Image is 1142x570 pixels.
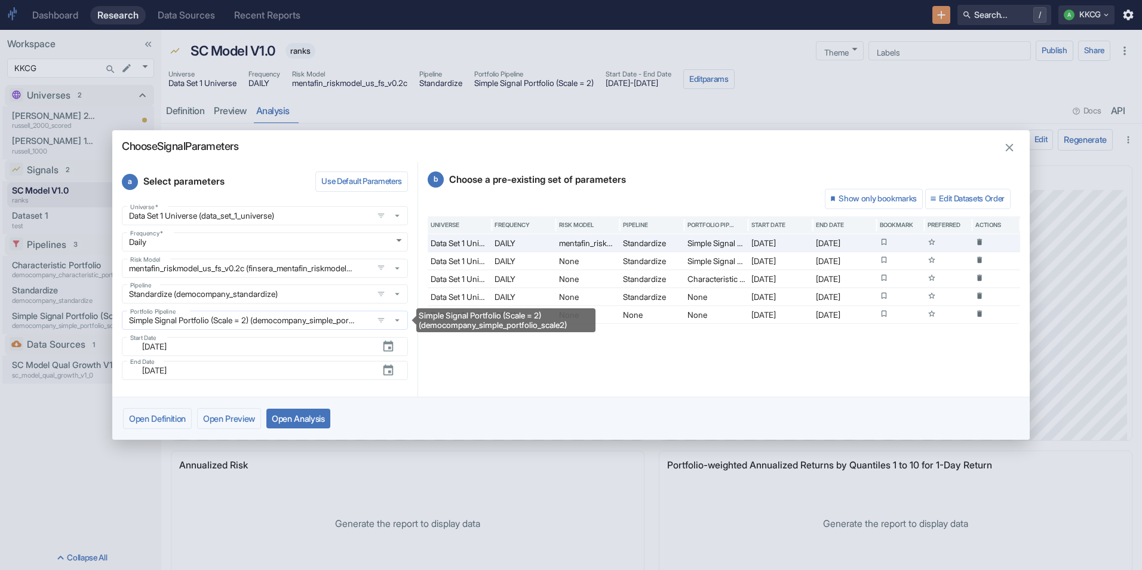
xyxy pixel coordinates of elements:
div: None [684,306,748,324]
span: mentafin_riskmodel_us_fs_v0.2c (finsera_mentafin_riskmodel_us_fs_v0_2c) [122,259,408,278]
div: Start Date [751,221,785,228]
div: Frequency [495,221,530,228]
div: 2025-09-23 [813,288,877,306]
div: Pipeline [623,221,648,228]
span: Standardize (democompany_standardize) [122,284,408,304]
div: Data Set 1 Universe [428,234,492,252]
button: Open Definition [123,408,192,429]
h2: Choose Signal Parameters [112,130,1030,153]
div: Simple Signal Portfolio (Scale = 2) [684,234,748,252]
input: yyyy-mm-dd [135,339,372,354]
div: DAILY [492,306,555,324]
label: Frequency [130,229,163,238]
div: DAILY [492,252,555,270]
span: Simple Signal Portfolio (Scale = 2) (democompany_simple_portfolio_scale2) [122,311,408,330]
button: Sort [530,220,540,229]
div: End Date [816,221,844,228]
span: Data Set 1 Universe (data_set_1_universe) [122,206,408,225]
div: DAILY [492,288,555,306]
div: Data Set 1 Universe [428,252,492,270]
div: 2025-09-23 [813,270,877,288]
button: Open Preview [197,408,261,429]
div: mentafin_riskmodel_us_fs_v0.2c [556,234,620,252]
input: yyyy-mm-dd [135,363,372,378]
div: Bookmark [880,221,913,228]
button: Sort [845,220,854,229]
button: Sort [649,220,658,229]
div: Standardize [620,252,684,270]
button: Show only bookmarks [825,189,923,209]
p: Choose a pre-existing set of parameters [428,171,1020,188]
div: 2006-01-03 [748,234,812,252]
div: Actions [975,221,1001,228]
div: Standardize [620,288,684,306]
button: Sort [786,220,796,229]
div: Characteristic Portfolio [684,270,748,288]
div: None [556,288,620,306]
button: Edit Datasets Order [925,189,1011,209]
label: Portfolio Pipeline [130,307,176,316]
span: a [122,174,138,190]
div: Universe [431,221,459,228]
button: Sort [460,220,469,229]
div: None [556,270,620,288]
button: open filters [374,287,388,301]
div: 2006-01-03 [748,288,812,306]
button: open filters [374,209,388,223]
div: DAILY [492,234,555,252]
div: None [556,252,620,270]
div: None [620,306,684,324]
div: None [684,288,748,306]
button: Use Default Parameters [315,171,408,192]
div: Standardize [620,270,684,288]
label: Risk Model [130,255,160,264]
span: b [428,171,444,188]
div: Simple Signal Portfolio (Scale = 2) (democompany_simple_portfolio_scale2) [416,308,595,332]
div: None [556,306,620,324]
label: Pipeline [130,281,151,290]
button: open filters [374,261,388,275]
button: Sort [736,220,745,229]
div: 2006-01-03 [748,270,812,288]
div: Simple Signal Portfolio (Scale = 2) [684,252,748,270]
div: Data Set 1 Universe [428,306,492,324]
button: Sort [594,220,604,229]
div: Risk Model [559,221,594,228]
div: 2025-09-23 [813,252,877,270]
div: Standardize [620,234,684,252]
div: Preferred [928,221,960,228]
button: open filters [374,313,388,327]
div: 2025-09-23 [813,306,877,324]
div: 2025-09-23 [813,234,877,252]
p: Select parameters [122,171,315,192]
div: 2006-01-03 [748,252,812,270]
div: Data Set 1 Universe [428,288,492,306]
label: Universe [130,203,158,212]
div: Daily [122,232,408,252]
div: Data Set 1 Universe [428,270,492,288]
button: Open Analysis [266,409,330,428]
div: Portfolio Pipeline [687,221,735,228]
div: 2006-01-03 [748,306,812,324]
label: End Date [130,357,155,366]
label: Start Date [130,333,156,342]
div: DAILY [492,270,555,288]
